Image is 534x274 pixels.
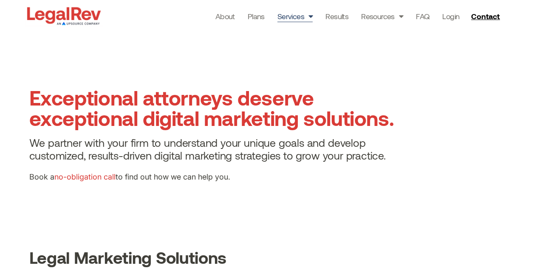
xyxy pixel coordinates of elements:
a: Login [442,10,459,22]
a: Contact [468,9,505,23]
h1: Exceptional attorneys deserve exceptional digital marketing solutions. [29,87,408,128]
a: no-obligation call [54,172,116,181]
a: Resources [361,10,403,22]
a: Plans [248,10,265,22]
nav: Menu [215,10,460,22]
span: Contact [471,12,500,20]
p: Book a to find out how we can help you.​ [29,171,408,183]
h4: We partner with your firm to understand your unique goals and develop customized, results-driven ... [29,137,408,162]
a: Results [325,10,348,22]
h2: Legal Marketing Solutions [29,249,505,266]
a: About [215,10,235,22]
a: Services [277,10,313,22]
a: FAQ [416,10,429,22]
